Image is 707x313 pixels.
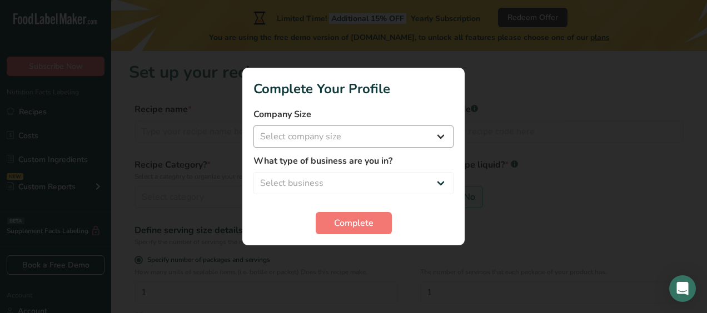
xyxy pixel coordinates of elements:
[316,212,392,234] button: Complete
[253,79,454,99] h1: Complete Your Profile
[669,275,696,302] div: Open Intercom Messenger
[253,108,454,121] label: Company Size
[253,154,454,168] label: What type of business are you in?
[334,216,374,230] span: Complete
